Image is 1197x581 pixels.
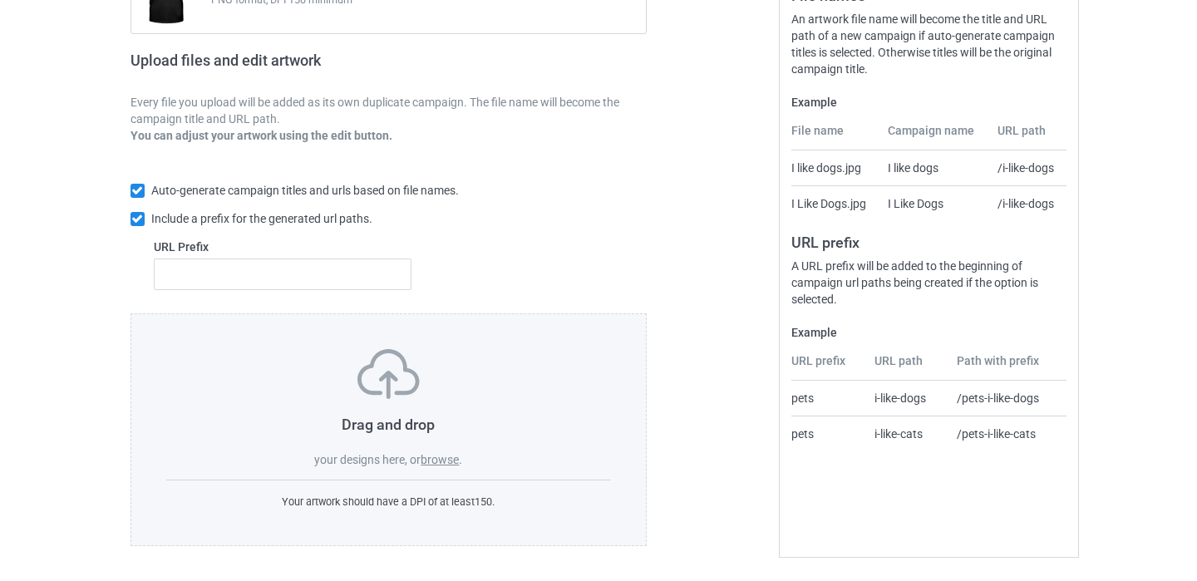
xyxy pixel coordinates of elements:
[879,150,988,185] td: I like dogs
[314,453,421,466] span: your designs here, or
[791,11,1066,77] div: An artwork file name will become the title and URL path of a new campaign if auto-generate campai...
[791,381,866,416] td: pets
[865,416,948,451] td: i-like-cats
[791,94,1066,111] label: Example
[879,185,988,221] td: I Like Dogs
[166,415,612,434] h3: Drag and drop
[988,185,1066,221] td: /i-like-dogs
[791,324,1066,341] label: Example
[357,349,420,399] img: svg+xml;base64,PD94bWwgdmVyc2lvbj0iMS4wIiBlbmNvZGluZz0iVVRGLTgiPz4KPHN2ZyB3aWR0aD0iNzVweCIgaGVpZ2...
[791,416,866,451] td: pets
[988,122,1066,150] th: URL path
[948,352,1066,381] th: Path with prefix
[988,150,1066,185] td: /i-like-dogs
[948,381,1066,416] td: /pets-i-like-dogs
[791,150,879,185] td: I like dogs.jpg
[791,122,879,150] th: File name
[421,453,459,466] label: browse
[791,258,1066,308] div: A URL prefix will be added to the beginning of campaign url paths being created if the option is ...
[948,416,1066,451] td: /pets-i-like-cats
[791,352,866,381] th: URL prefix
[791,233,1066,252] h3: URL prefix
[865,352,948,381] th: URL path
[131,52,441,82] h2: Upload files and edit artwork
[865,381,948,416] td: i-like-dogs
[154,239,412,255] label: URL Prefix
[879,122,988,150] th: Campaign name
[151,212,372,225] span: Include a prefix for the generated url paths.
[151,184,459,197] span: Auto-generate campaign titles and urls based on file names.
[459,453,462,466] span: .
[131,94,648,127] p: Every file you upload will be added as its own duplicate campaign. The file name will become the ...
[282,495,495,508] span: Your artwork should have a DPI of at least 150 .
[131,129,392,142] b: You can adjust your artwork using the edit button.
[791,185,879,221] td: I Like Dogs.jpg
